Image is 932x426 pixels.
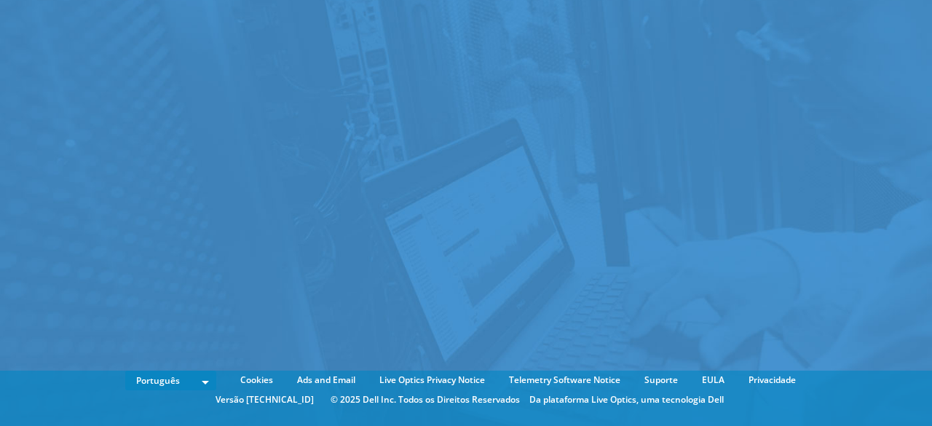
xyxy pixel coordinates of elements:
li: Versão [TECHNICAL_ID] [208,392,321,408]
a: EULA [691,372,735,388]
li: © 2025 Dell Inc. Todos os Direitos Reservados [323,392,527,408]
a: Privacidade [738,372,807,388]
li: Da plataforma Live Optics, uma tecnologia Dell [529,392,724,408]
a: Cookies [229,372,284,388]
a: Ads and Email [286,372,366,388]
a: Suporte [633,372,689,388]
a: Live Optics Privacy Notice [368,372,496,388]
a: Telemetry Software Notice [498,372,631,388]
